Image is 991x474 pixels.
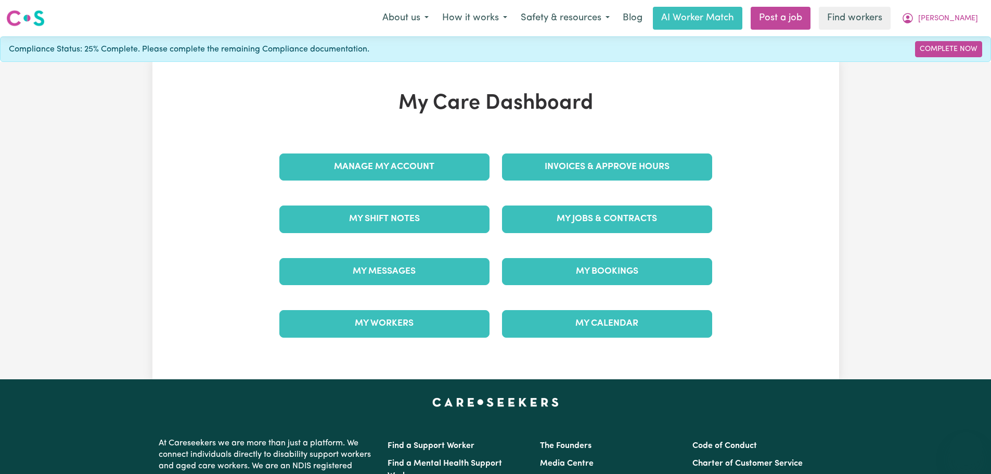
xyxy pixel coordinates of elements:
[692,442,757,450] a: Code of Conduct
[388,442,474,450] a: Find a Support Worker
[616,7,649,30] a: Blog
[540,442,591,450] a: The Founders
[692,459,803,468] a: Charter of Customer Service
[915,41,982,57] a: Complete Now
[819,7,891,30] a: Find workers
[751,7,810,30] a: Post a job
[540,459,594,468] a: Media Centre
[502,310,712,337] a: My Calendar
[918,13,978,24] span: [PERSON_NAME]
[949,432,983,466] iframe: Button to launch messaging window
[376,7,435,29] button: About us
[279,310,490,337] a: My Workers
[432,398,559,406] a: Careseekers home page
[502,258,712,285] a: My Bookings
[653,7,742,30] a: AI Worker Match
[895,7,985,29] button: My Account
[502,206,712,233] a: My Jobs & Contracts
[9,43,369,56] span: Compliance Status: 25% Complete. Please complete the remaining Compliance documentation.
[6,9,45,28] img: Careseekers logo
[514,7,616,29] button: Safety & resources
[279,153,490,181] a: Manage My Account
[279,258,490,285] a: My Messages
[6,6,45,30] a: Careseekers logo
[279,206,490,233] a: My Shift Notes
[273,91,718,116] h1: My Care Dashboard
[502,153,712,181] a: Invoices & Approve Hours
[435,7,514,29] button: How it works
